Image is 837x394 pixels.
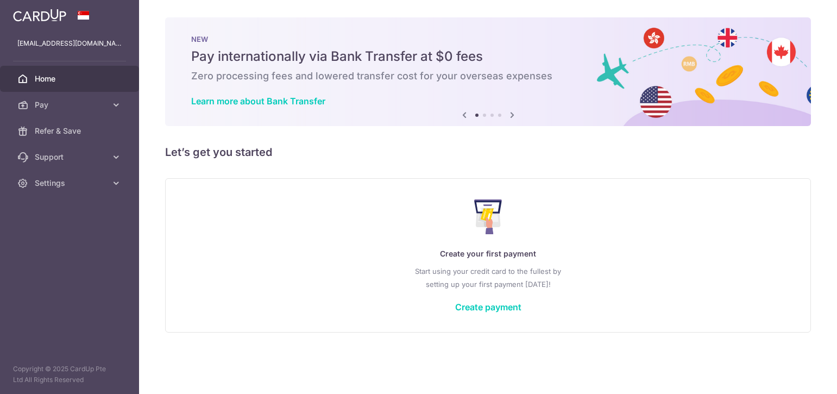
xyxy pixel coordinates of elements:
img: CardUp [13,9,66,22]
a: Create payment [455,302,521,312]
h5: Pay internationally via Bank Transfer at $0 fees [191,48,785,65]
a: Learn more about Bank Transfer [191,96,325,107]
img: Bank transfer banner [165,17,811,126]
span: Settings [35,178,106,189]
span: Support [35,152,106,162]
p: [EMAIL_ADDRESS][DOMAIN_NAME] [17,38,122,49]
img: Make Payment [474,199,502,234]
span: Home [35,73,106,84]
p: NEW [191,35,785,43]
p: Create your first payment [187,247,789,260]
h6: Zero processing fees and lowered transfer cost for your overseas expenses [191,70,785,83]
span: Pay [35,99,106,110]
span: Refer & Save [35,126,106,136]
p: Start using your credit card to the fullest by setting up your first payment [DATE]! [187,265,789,291]
h5: Let’s get you started [165,143,811,161]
